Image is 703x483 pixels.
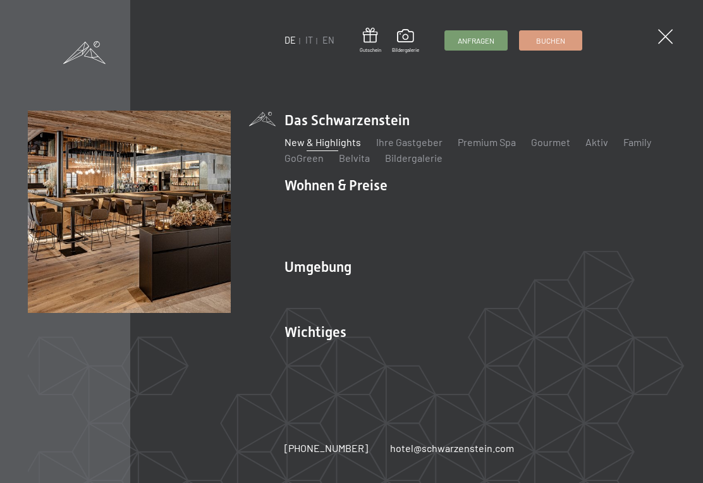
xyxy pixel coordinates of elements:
[339,152,370,164] a: Belvita
[458,136,516,148] a: Premium Spa
[284,35,296,46] a: DE
[284,441,368,455] a: [PHONE_NUMBER]
[305,35,313,46] a: IT
[376,136,443,148] a: Ihre Gastgeber
[623,136,651,148] a: Family
[445,31,507,50] a: Anfragen
[385,152,443,164] a: Bildergalerie
[536,35,565,46] span: Buchen
[284,136,361,148] a: New & Highlights
[392,47,419,54] span: Bildergalerie
[360,28,381,54] a: Gutschein
[284,152,324,164] a: GoGreen
[458,35,494,46] span: Anfragen
[322,35,334,46] a: EN
[392,29,419,53] a: Bildergalerie
[360,47,381,54] span: Gutschein
[585,136,608,148] a: Aktiv
[520,31,582,50] a: Buchen
[284,442,368,454] span: [PHONE_NUMBER]
[390,441,514,455] a: hotel@schwarzenstein.com
[531,136,570,148] a: Gourmet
